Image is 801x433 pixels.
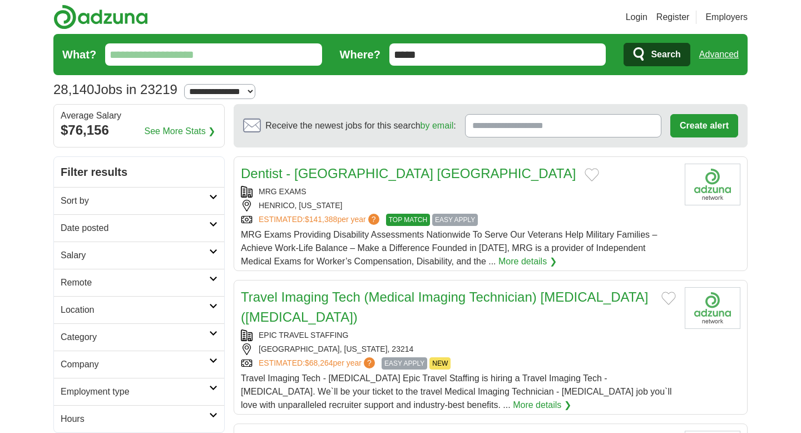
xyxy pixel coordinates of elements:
[54,323,224,351] a: Category
[61,276,209,289] h2: Remote
[421,121,454,130] a: by email
[61,303,209,317] h2: Location
[54,269,224,296] a: Remote
[364,357,375,368] span: ?
[386,214,430,226] span: TOP MATCH
[651,43,680,66] span: Search
[241,373,672,410] span: Travel Imaging Tech - [MEDICAL_DATA] Epic Travel Staffing is hiring a Travel Imaging Tech - [MEDI...
[241,329,676,341] div: EPIC TRAVEL STAFFING
[513,398,571,412] a: More details ❯
[62,46,96,63] label: What?
[61,111,217,120] div: Average Salary
[54,157,224,187] h2: Filter results
[61,412,209,426] h2: Hours
[61,194,209,208] h2: Sort by
[54,351,224,378] a: Company
[368,214,379,225] span: ?
[259,214,382,226] a: ESTIMATED:$141,388per year?
[241,289,648,324] a: Travel Imaging Tech (Medical Imaging Technician) [MEDICAL_DATA] ([MEDICAL_DATA])
[656,11,690,24] a: Register
[241,166,576,181] a: Dentist - [GEOGRAPHIC_DATA] [GEOGRAPHIC_DATA]
[661,292,676,305] button: Add to favorite jobs
[61,331,209,344] h2: Category
[145,125,216,138] a: See More Stats ❯
[241,186,676,198] div: MRG EXAMS
[54,187,224,214] a: Sort by
[305,215,337,224] span: $141,388
[54,242,224,269] a: Salary
[705,11,748,24] a: Employers
[259,357,377,370] a: ESTIMATED:$68,264per year?
[585,168,599,181] button: Add to favorite jobs
[54,214,224,242] a: Date posted
[305,358,333,367] span: $68,264
[54,296,224,323] a: Location
[61,249,209,262] h2: Salary
[61,222,209,235] h2: Date posted
[241,200,676,211] div: HENRICO, [US_STATE]
[429,357,451,370] span: NEW
[685,164,740,205] img: Company logo
[265,119,456,132] span: Receive the newest jobs for this search :
[624,43,690,66] button: Search
[241,343,676,355] div: [GEOGRAPHIC_DATA], [US_STATE], 23214
[340,46,380,63] label: Where?
[432,214,478,226] span: EASY APPLY
[54,378,224,405] a: Employment type
[670,114,738,137] button: Create alert
[53,4,148,29] img: Adzuna logo
[685,287,740,329] img: Company logo
[498,255,557,268] a: More details ❯
[382,357,427,370] span: EASY APPLY
[699,43,739,66] a: Advanced
[626,11,647,24] a: Login
[241,230,657,266] span: MRG Exams Providing Disability Assessments Nationwide To Serve Our Veterans Help Military Familie...
[53,80,94,100] span: 28,140
[54,405,224,432] a: Hours
[53,82,177,97] h1: Jobs in 23219
[61,120,217,140] div: $76,156
[61,358,209,371] h2: Company
[61,385,209,398] h2: Employment type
